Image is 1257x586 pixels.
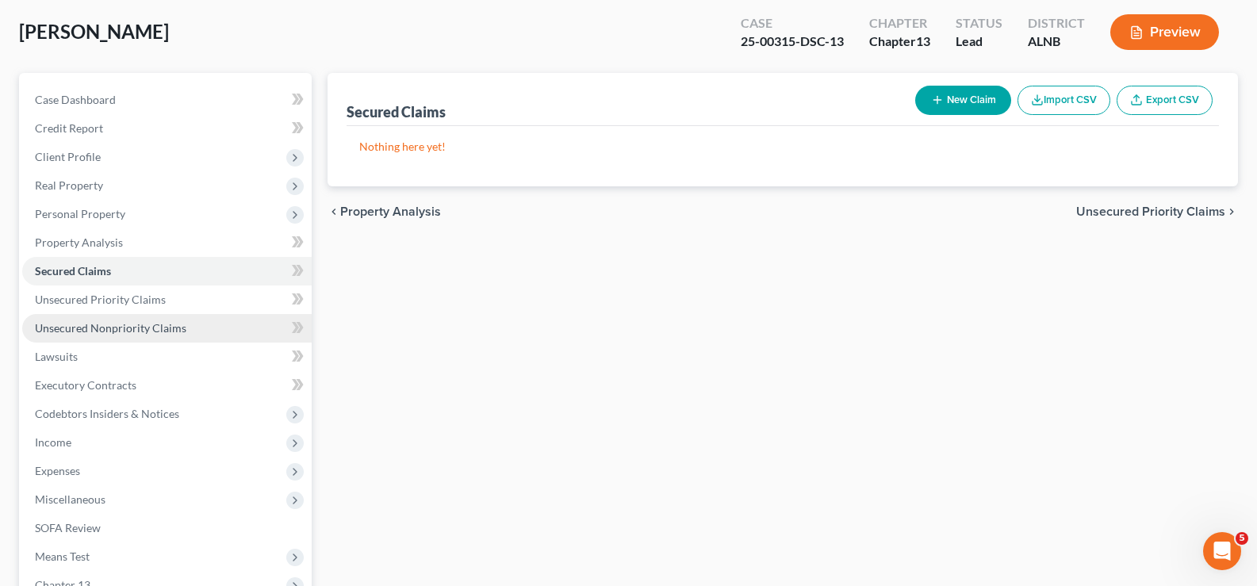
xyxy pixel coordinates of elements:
[741,14,844,33] div: Case
[340,205,441,218] span: Property Analysis
[1203,532,1241,570] iframe: Intercom live chat
[35,435,71,449] span: Income
[19,20,169,43] span: [PERSON_NAME]
[956,33,1002,51] div: Lead
[1076,205,1225,218] span: Unsecured Priority Claims
[22,228,312,257] a: Property Analysis
[1236,532,1248,545] span: 5
[35,464,80,477] span: Expenses
[916,33,930,48] span: 13
[956,14,1002,33] div: Status
[328,205,340,218] i: chevron_left
[35,93,116,106] span: Case Dashboard
[869,33,930,51] div: Chapter
[35,293,166,306] span: Unsecured Priority Claims
[35,521,101,534] span: SOFA Review
[1017,86,1110,115] button: Import CSV
[22,314,312,343] a: Unsecured Nonpriority Claims
[22,86,312,114] a: Case Dashboard
[328,205,441,218] button: chevron_left Property Analysis
[35,350,78,363] span: Lawsuits
[35,321,186,335] span: Unsecured Nonpriority Claims
[1028,14,1085,33] div: District
[1028,33,1085,51] div: ALNB
[22,114,312,143] a: Credit Report
[869,14,930,33] div: Chapter
[22,514,312,542] a: SOFA Review
[22,371,312,400] a: Executory Contracts
[35,378,136,392] span: Executory Contracts
[1110,14,1219,50] button: Preview
[741,33,844,51] div: 25-00315-DSC-13
[915,86,1011,115] button: New Claim
[22,343,312,371] a: Lawsuits
[1117,86,1213,115] a: Export CSV
[35,550,90,563] span: Means Test
[1076,205,1238,218] button: Unsecured Priority Claims chevron_right
[22,285,312,314] a: Unsecured Priority Claims
[35,407,179,420] span: Codebtors Insiders & Notices
[35,178,103,192] span: Real Property
[35,492,105,506] span: Miscellaneous
[35,236,123,249] span: Property Analysis
[35,150,101,163] span: Client Profile
[35,264,111,278] span: Secured Claims
[1225,205,1238,218] i: chevron_right
[22,257,312,285] a: Secured Claims
[359,139,1206,155] p: Nothing here yet!
[347,102,446,121] div: Secured Claims
[35,207,125,220] span: Personal Property
[35,121,103,135] span: Credit Report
